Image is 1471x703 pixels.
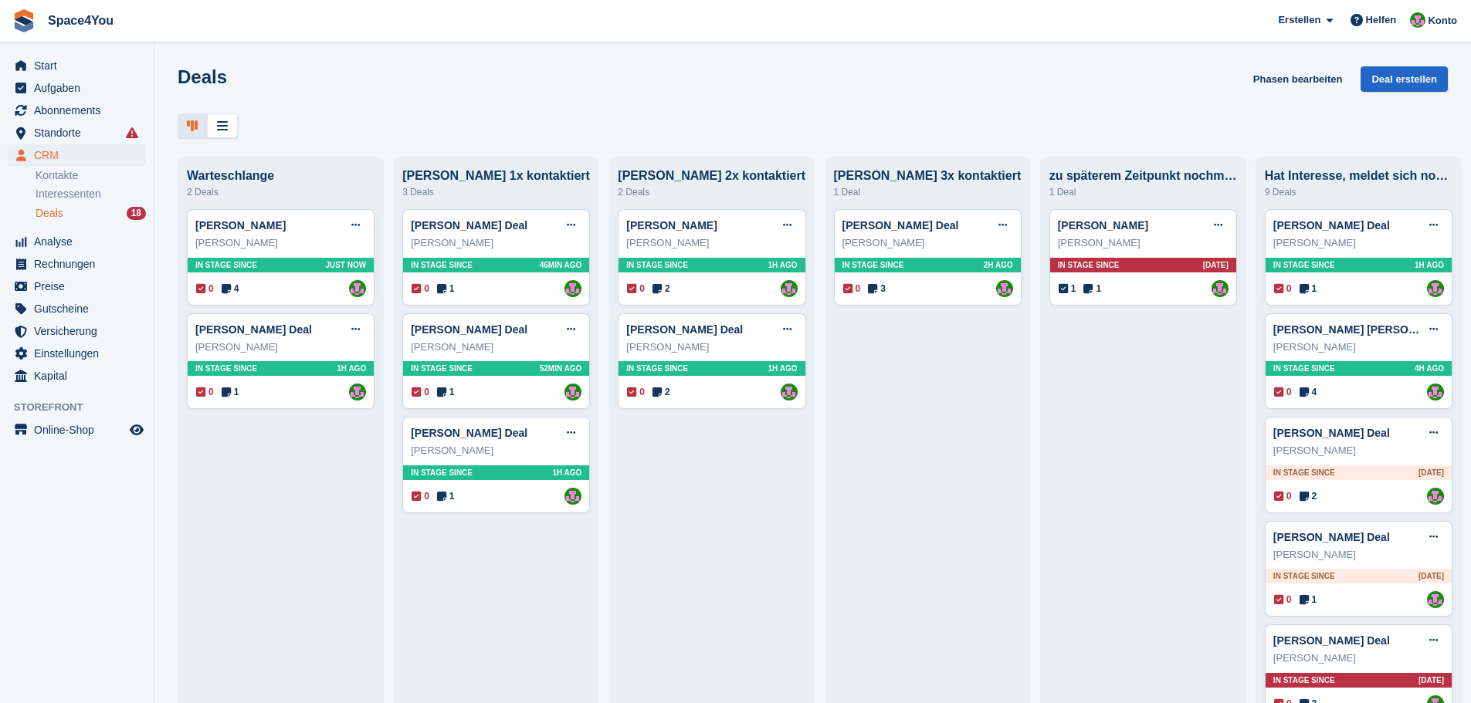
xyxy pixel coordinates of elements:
[411,235,581,251] div: [PERSON_NAME]
[36,187,101,201] span: Interessenten
[618,169,805,183] div: [PERSON_NAME] 2x kontaktiert
[36,206,63,221] span: Deals
[1427,591,1444,608] img: Luca-André Talhoff
[1300,489,1317,503] span: 2
[768,363,798,374] span: 1H AGO
[1274,282,1292,296] span: 0
[411,443,581,458] div: [PERSON_NAME]
[1273,531,1390,543] a: [PERSON_NAME] Deal
[768,259,798,271] span: 1H AGO
[781,280,798,297] img: Luca-André Talhoff
[834,183,1022,201] div: 1 Deal
[540,363,582,374] span: 52MIN AGO
[437,489,455,503] span: 1
[1265,183,1452,201] div: 9 Deals
[34,122,127,144] span: Standorte
[12,9,36,32] img: stora-icon-8386f47178a22dfd0bd8f6a31ec36ba5ce8667c1dd55bd0f319d3a0aa187defe.svg
[1273,467,1335,478] span: In stage since
[626,259,688,271] span: In stage since
[126,127,138,139] i: Es sind Fehler bei der Synchronisierung von Smart-Einträgen aufgetreten
[1273,235,1444,251] div: [PERSON_NAME]
[195,363,257,374] span: In stage since
[8,122,146,144] a: menu
[1274,593,1292,607] span: 0
[1058,235,1229,251] div: [PERSON_NAME]
[1273,570,1335,582] span: In stage since
[402,169,590,183] div: [PERSON_NAME] 1x kontaktiert
[1273,323,1458,336] a: [PERSON_NAME] [PERSON_NAME]
[652,282,670,296] span: 2
[8,253,146,275] a: menu
[411,259,473,271] span: In stage since
[842,235,1013,251] div: [PERSON_NAME]
[1274,385,1292,399] span: 0
[42,8,120,33] a: Space4You
[1418,467,1444,478] span: [DATE]
[34,298,127,319] span: Gutscheine
[34,275,127,297] span: Preise
[1410,12,1425,28] img: Luca-André Talhoff
[34,343,127,364] span: Einstellungen
[34,253,127,275] span: Rechnungen
[412,282,429,296] span: 0
[868,282,886,296] span: 3
[1428,13,1457,29] span: Konto
[1415,363,1444,374] span: 4H AGO
[195,259,257,271] span: In stage since
[349,384,366,401] a: Luca-André Talhoff
[1273,340,1444,355] div: [PERSON_NAME]
[984,259,1013,271] span: 2H AGO
[1427,384,1444,401] img: Luca-André Talhoff
[411,363,473,374] span: In stage since
[1058,259,1120,271] span: In stage since
[8,298,146,319] a: menu
[996,280,1013,297] img: Luca-André Talhoff
[411,323,527,336] a: [PERSON_NAME] Deal
[540,259,582,271] span: 46MIN AGO
[8,100,146,121] a: menu
[36,186,146,202] a: Interessenten
[325,259,366,271] span: Just now
[187,183,375,201] div: 2 Deals
[1212,280,1229,297] img: Luca-André Talhoff
[437,385,455,399] span: 1
[1058,219,1148,232] a: [PERSON_NAME]
[8,419,146,441] a: Speisekarte
[781,384,798,401] img: Luca-André Talhoff
[834,169,1022,183] div: [PERSON_NAME] 3x kontaktiert
[222,385,239,399] span: 1
[8,343,146,364] a: menu
[187,169,375,183] div: Warteschlange
[564,280,581,297] img: Luca-André Talhoff
[34,144,127,166] span: CRM
[564,488,581,505] img: Luca-André Talhoff
[626,235,797,251] div: [PERSON_NAME]
[1366,12,1397,28] span: Helfen
[178,66,227,87] h1: Deals
[195,235,366,251] div: [PERSON_NAME]
[1300,282,1317,296] span: 1
[1300,593,1317,607] span: 1
[1203,259,1229,271] span: [DATE]
[1273,219,1390,232] a: [PERSON_NAME] Deal
[626,363,688,374] span: In stage since
[842,219,959,232] a: [PERSON_NAME] Deal
[627,385,645,399] span: 0
[1049,183,1237,201] div: 1 Deal
[8,77,146,99] a: menu
[34,365,127,387] span: Kapital
[1273,427,1390,439] a: [PERSON_NAME] Deal
[196,282,214,296] span: 0
[1083,282,1101,296] span: 1
[127,207,146,220] div: 18
[34,320,127,342] span: Versicherung
[8,55,146,76] a: menu
[8,275,146,297] a: menu
[1273,674,1335,686] span: In stage since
